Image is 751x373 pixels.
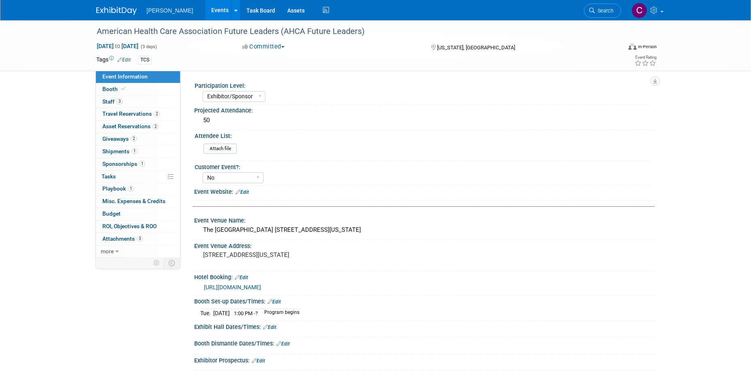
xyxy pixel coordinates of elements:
[632,3,647,18] img: Cushing Phillips
[263,324,276,330] a: Edit
[102,110,160,117] span: Travel Reservations
[194,337,655,348] div: Booth Dismantle Dates/Times:
[102,148,138,155] span: Shipments
[138,56,152,64] div: TCS
[102,210,121,217] span: Budget
[203,251,377,259] pre: [STREET_ADDRESS][US_STATE]
[164,258,180,268] td: Toggle Event Tabs
[200,224,649,236] div: The [GEOGRAPHIC_DATA] [STREET_ADDRESS][US_STATE]
[194,104,655,114] div: Projected Attendance:
[96,83,180,95] a: Booth
[96,233,180,245] a: Attachments3
[234,310,258,316] span: 1:00 PM -
[195,80,651,90] div: Participation Level:
[101,248,114,254] span: more
[276,341,290,347] a: Edit
[102,73,148,80] span: Event Information
[121,87,125,91] i: Booth reservation complete
[114,43,121,49] span: to
[102,198,165,204] span: Misc. Expenses & Credits
[117,98,123,104] span: 3
[96,96,180,108] a: Staff3
[139,161,145,167] span: 1
[96,42,139,50] span: [DATE] [DATE]
[252,358,265,364] a: Edit
[437,45,515,51] span: [US_STATE], [GEOGRAPHIC_DATA]
[195,130,651,140] div: Attendee List:
[140,44,157,49] span: (3 days)
[102,185,134,192] span: Playbook
[96,121,180,133] a: Asset Reservations2
[584,4,621,18] a: Search
[235,189,249,195] a: Edit
[200,114,649,127] div: 50
[102,223,157,229] span: ROI, Objectives & ROO
[153,123,159,129] span: 2
[195,161,651,171] div: Customer Event?:
[638,44,657,50] div: In-Person
[96,55,131,65] td: Tags
[194,295,655,306] div: Booth Set-up Dates/Times:
[102,173,116,180] span: Tasks
[128,186,134,192] span: 1
[102,136,137,142] span: Giveaways
[96,7,137,15] img: ExhibitDay
[259,309,299,318] td: Program begins
[240,42,288,51] button: Committed
[96,71,180,83] a: Event Information
[146,7,193,14] span: [PERSON_NAME]
[255,310,258,316] span: ?
[154,111,160,117] span: 2
[194,214,655,225] div: Event Venue Name:
[573,42,657,54] div: Event Format
[194,354,655,365] div: Exhibitor Prospectus:
[102,235,143,242] span: Attachments
[96,195,180,208] a: Misc. Expenses & Credits
[96,171,180,183] a: Tasks
[194,271,655,282] div: Hotel Booking:
[194,321,655,331] div: Exhibit Hall Dates/Times:
[150,258,164,268] td: Personalize Event Tab Strip
[595,8,613,14] span: Search
[102,86,127,92] span: Booth
[96,220,180,233] a: ROI, Objectives & ROO
[628,43,636,50] img: Format-Inperson.png
[117,57,131,63] a: Edit
[102,123,159,129] span: Asset Reservations
[96,133,180,145] a: Giveaways2
[96,146,180,158] a: Shipments1
[132,148,138,154] span: 1
[235,275,248,280] a: Edit
[200,309,213,318] td: Tue.
[194,240,655,250] div: Event Venue Address:
[634,55,656,59] div: Event Rating
[102,161,145,167] span: Sponsorships
[94,24,609,39] div: American Health Care Association Future Leaders (AHCA Future Leaders)
[267,299,281,305] a: Edit
[96,108,180,120] a: Travel Reservations2
[102,98,123,105] span: Staff
[137,235,143,242] span: 3
[194,186,655,196] div: Event Website:
[96,208,180,220] a: Budget
[213,309,230,318] td: [DATE]
[96,246,180,258] a: more
[96,158,180,170] a: Sponsorships1
[131,136,137,142] span: 2
[204,284,261,290] a: [URL][DOMAIN_NAME]
[96,183,180,195] a: Playbook1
